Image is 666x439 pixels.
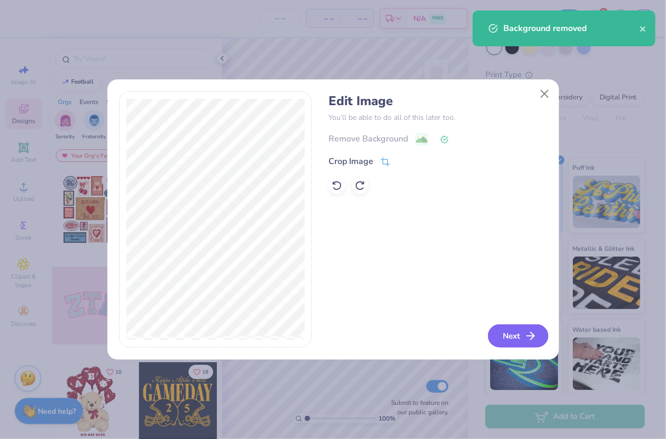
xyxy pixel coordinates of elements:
[329,112,547,123] p: You’ll be able to do all of this later too.
[329,94,547,109] h4: Edit Image
[488,324,549,348] button: Next
[534,84,554,104] button: Close
[329,155,373,168] div: Crop Image
[640,22,647,35] button: close
[503,22,640,35] div: Background removed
